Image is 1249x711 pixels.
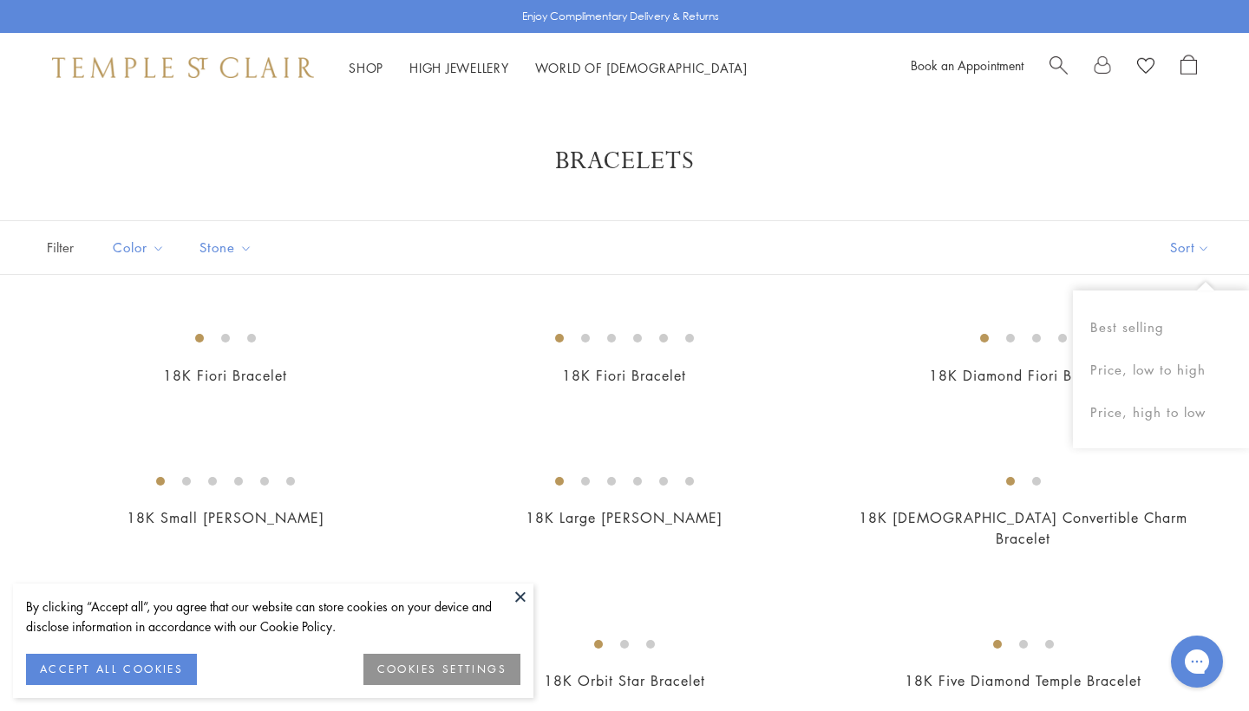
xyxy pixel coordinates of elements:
button: Color [100,228,178,267]
button: Best selling [1073,306,1249,349]
a: High JewelleryHigh Jewellery [409,59,509,76]
button: Show sort by [1131,221,1249,274]
button: Price, high to low [1073,391,1249,434]
a: 18K Five Diamond Temple Bracelet [905,671,1141,690]
a: World of [DEMOGRAPHIC_DATA]World of [DEMOGRAPHIC_DATA] [535,59,748,76]
a: Open Shopping Bag [1180,55,1197,81]
button: COOKIES SETTINGS [363,654,520,685]
button: Stone [186,228,265,267]
span: Stone [191,237,265,258]
a: Search [1050,55,1068,81]
button: Price, low to high [1073,349,1249,391]
a: 18K Small [PERSON_NAME] [127,508,324,527]
p: Enjoy Complimentary Delivery & Returns [522,8,719,25]
nav: Main navigation [349,57,748,79]
a: 18K Large [PERSON_NAME] [526,508,723,527]
div: By clicking “Accept all”, you agree that our website can store cookies on your device and disclos... [26,597,520,636]
a: 18K Diamond Fiori Bracelet [929,366,1118,385]
a: View Wishlist [1137,55,1154,81]
a: ShopShop [349,59,383,76]
img: Temple St. Clair [52,57,314,78]
a: Book an Appointment [911,56,1023,74]
a: 18K Fiori Bracelet [562,366,686,385]
button: ACCEPT ALL COOKIES [26,654,197,685]
h1: Bracelets [69,146,1180,177]
a: 18K Fiori Bracelet [163,366,287,385]
a: 18K Orbit Star Bracelet [544,671,705,690]
a: 18K [DEMOGRAPHIC_DATA] Convertible Charm Bracelet [859,508,1187,547]
iframe: Gorgias live chat messenger [1162,629,1232,694]
span: Color [104,237,178,258]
